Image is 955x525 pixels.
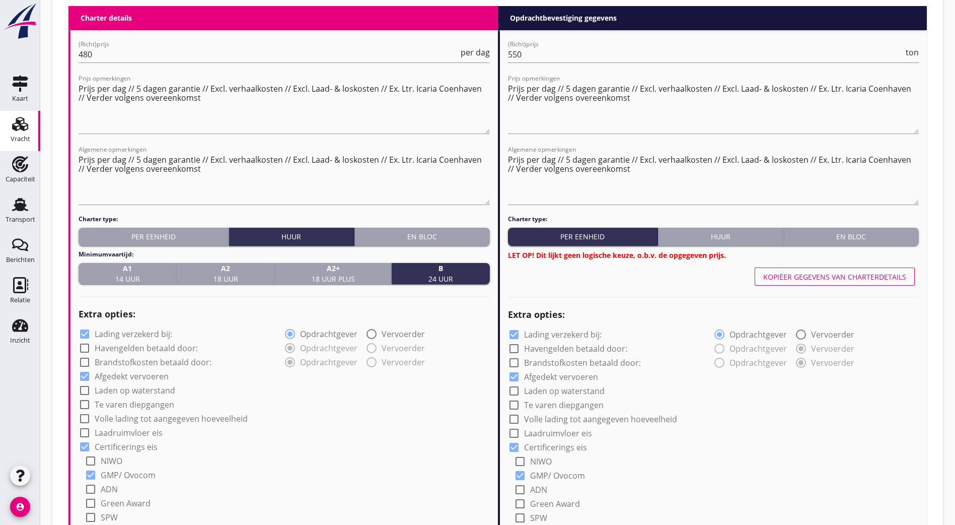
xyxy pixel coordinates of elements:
[79,263,177,284] button: A114 uur
[10,497,30,517] i: account_circle
[95,428,163,438] label: Laadruimvloer eis
[233,231,350,242] div: Huur
[530,485,547,495] label: ADN
[524,358,641,368] label: Brandstofkosten betaald door:
[95,357,211,367] label: Brandstofkosten betaald door:
[12,95,28,102] div: Kaart
[213,263,238,284] span: 18 uur
[508,152,919,205] textarea: Algemene opmerkingen
[300,329,357,339] label: Opdrachtgever
[79,250,490,259] h4: Minimumvaartijd:
[508,250,919,260] h3: LET OP! Dit lijkt geen logische keuze, o.b.v. de opgegeven prijs.
[755,268,915,286] button: Kopiëer gegevens van charterdetails
[508,228,658,246] button: Per eenheid
[508,308,919,321] h2: Extra opties:
[275,263,392,284] button: A2+18 uur plus
[524,330,602,340] label: Lading verzekerd bij:
[428,263,453,274] strong: B
[524,414,677,424] label: Volle lading tot aangegeven hoeveelheid
[101,456,122,466] label: NIWO
[658,228,784,246] button: Huur
[95,414,248,424] label: Volle lading tot aangegeven hoeveelheid
[229,228,355,246] button: Huur
[524,442,587,452] label: Certificerings eis
[358,231,486,242] div: En bloc
[11,136,30,142] div: Vracht
[788,231,915,242] div: En bloc
[95,343,198,353] label: Havengelden betaald door:
[2,3,38,40] img: logo-small.a267ee39.svg
[95,400,174,410] label: Te varen diepgangen
[382,329,425,339] label: Vervoerder
[101,470,156,480] label: GMP/ Ovocom
[524,386,605,396] label: Laden op waterstand
[524,428,592,438] label: Laadruimvloer eis
[10,297,30,303] div: Relatie
[95,385,175,396] label: Laden op waterstand
[95,371,169,381] label: Afgedekt vervoeren
[95,329,172,339] label: Lading verzekerd bij:
[508,81,919,134] textarea: Prijs opmerkingen
[6,176,35,182] div: Capaciteit
[213,263,238,274] strong: A2
[530,471,585,481] label: GMP/ Ovocom
[115,263,140,274] strong: A1
[811,330,854,340] label: Vervoerder
[906,48,919,56] span: ton
[79,228,229,246] button: Per eenheid
[508,215,919,224] h4: Charter type:
[524,344,627,354] label: Havengelden betaald door:
[79,46,459,62] input: (Richt)prijs
[177,263,275,284] button: A218 uur
[79,152,490,205] textarea: Algemene opmerkingen
[115,263,140,284] span: 14 uur
[530,513,547,523] label: SPW
[6,256,35,263] div: Berichten
[354,228,490,246] button: En bloc
[79,307,490,321] h2: Extra opties:
[729,330,787,340] label: Opdrachtgever
[101,512,118,522] label: SPW
[530,499,580,509] label: Green Award
[784,228,919,246] button: En bloc
[101,498,151,508] label: Green Award
[763,272,906,282] div: Kopiëer gegevens van charterdetails
[461,48,490,56] span: per dag
[428,263,453,284] span: 24 uur
[6,216,35,223] div: Transport
[83,231,225,242] div: Per eenheid
[79,215,490,224] h4: Charter type:
[79,81,490,134] textarea: Prijs opmerkingen
[508,46,904,62] input: (Richt)prijs
[312,263,355,284] span: 18 uur plus
[312,263,355,274] strong: A2+
[524,400,604,410] label: Te varen diepgangen
[392,263,489,284] button: B24 uur
[95,442,158,452] label: Certificerings eis
[530,456,552,467] label: NIWO
[512,231,654,242] div: Per eenheid
[101,484,118,494] label: ADN
[662,231,779,242] div: Huur
[524,372,598,382] label: Afgedekt vervoeren
[10,337,30,344] div: Inzicht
